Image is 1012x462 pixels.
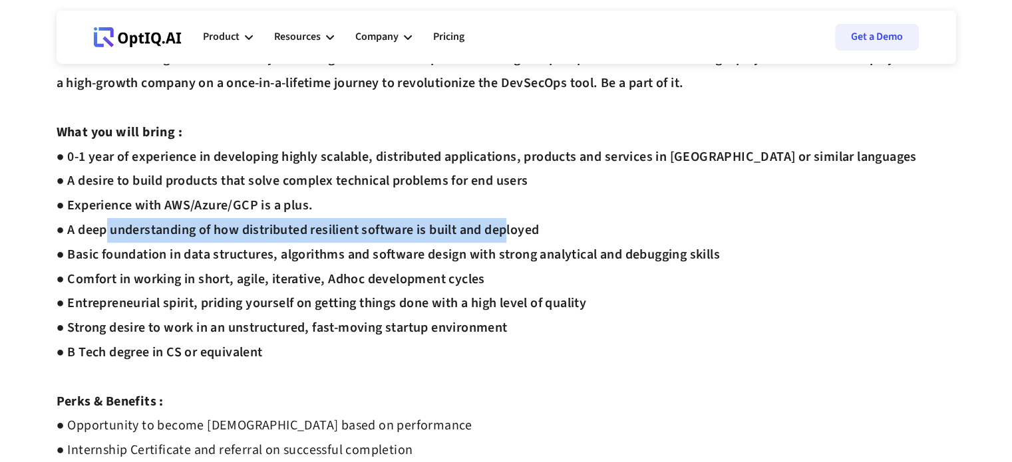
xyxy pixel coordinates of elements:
div: Product [203,17,253,57]
div: Resources [274,17,334,57]
strong: Perks & Benefits : [57,392,164,411]
div: Company [355,17,412,57]
div: Resources [274,28,321,46]
div: Product [203,28,240,46]
a: Get a Demo [835,24,919,51]
a: Pricing [433,17,464,57]
strong: What you will bring : [57,123,182,142]
div: Company [355,28,399,46]
a: Webflow Homepage [94,17,182,57]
